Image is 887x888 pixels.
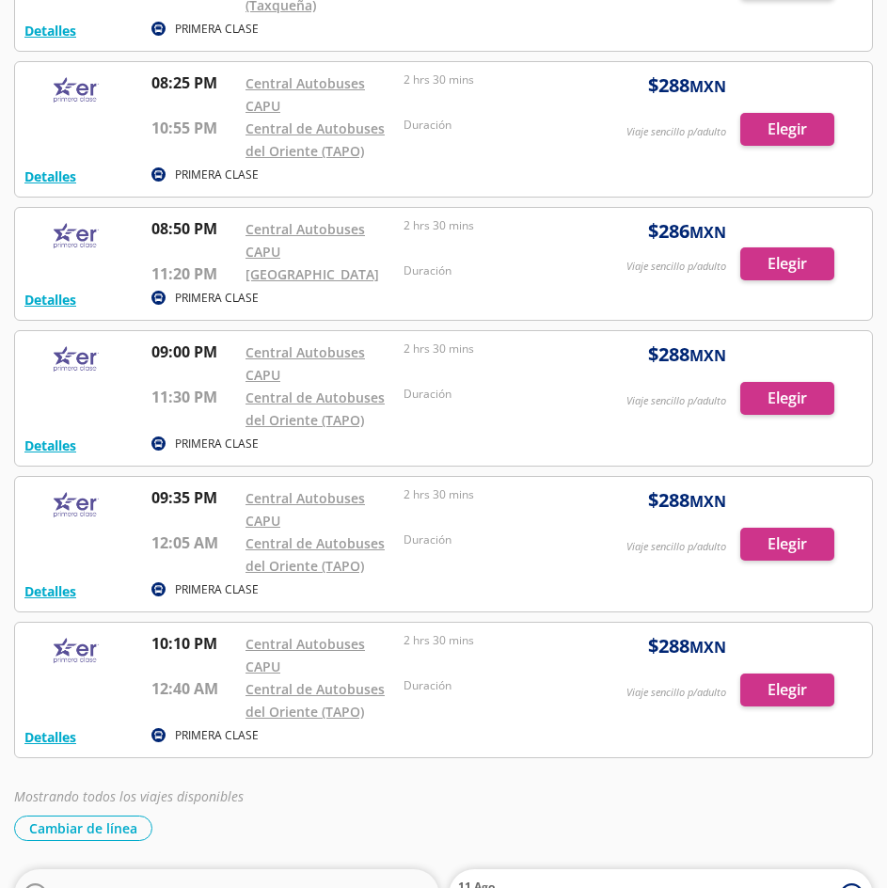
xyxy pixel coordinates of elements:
[24,290,76,309] button: Detalles
[175,581,259,598] p: PRIMERA CLASE
[246,265,379,283] a: [GEOGRAPHIC_DATA]
[175,290,259,307] p: PRIMERA CLASE
[246,388,385,429] a: Central de Autobuses del Oriente (TAPO)
[246,489,365,530] a: Central Autobuses CAPU
[14,816,152,841] button: Cambiar de línea
[246,534,385,575] a: Central de Autobuses del Oriente (TAPO)
[24,166,76,186] button: Detalles
[246,635,365,675] a: Central Autobuses CAPU
[246,343,365,384] a: Central Autobuses CAPU
[246,74,365,115] a: Central Autobuses CAPU
[24,21,76,40] button: Detalles
[24,727,76,747] button: Detalles
[175,21,259,38] p: PRIMERA CLASE
[14,787,244,805] em: Mostrando todos los viajes disponibles
[175,166,259,183] p: PRIMERA CLASE
[24,436,76,455] button: Detalles
[246,680,385,721] a: Central de Autobuses del Oriente (TAPO)
[246,220,365,261] a: Central Autobuses CAPU
[175,727,259,744] p: PRIMERA CLASE
[246,119,385,160] a: Central de Autobuses del Oriente (TAPO)
[24,581,76,601] button: Detalles
[175,436,259,452] p: PRIMERA CLASE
